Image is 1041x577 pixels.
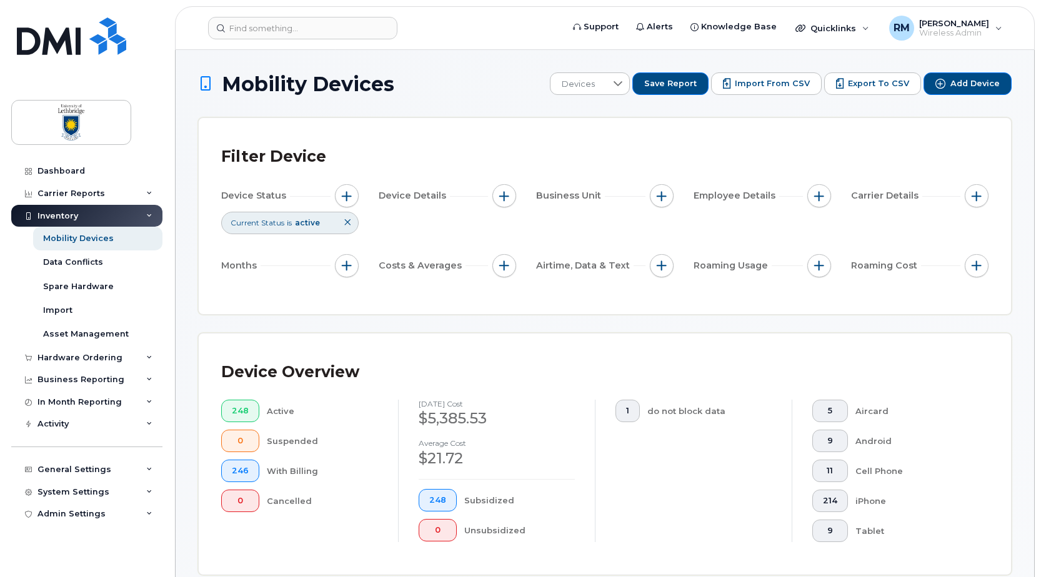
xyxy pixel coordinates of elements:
h4: [DATE] cost [419,400,575,408]
span: 248 [232,406,249,416]
span: Device Details [379,189,450,202]
span: Airtime, Data & Text [536,259,634,272]
button: Add Device [924,72,1012,95]
span: 9 [823,436,837,446]
div: Active [267,400,379,422]
button: 0 [221,490,259,512]
button: Import from CSV [711,72,822,95]
div: Filter Device [221,141,326,173]
span: Employee Details [694,189,779,202]
div: Android [855,430,969,452]
span: Months [221,259,261,272]
span: 0 [232,436,249,446]
div: Device Overview [221,356,359,388]
span: is [287,217,292,228]
button: 248 [221,400,259,422]
button: Export to CSV [824,72,921,95]
span: Export to CSV [848,78,909,89]
h4: Average cost [419,439,575,447]
div: Cell Phone [855,460,969,482]
div: do not block data [647,400,772,422]
span: Save Report [644,78,697,89]
div: Suspended [267,430,379,452]
button: 9 [812,430,848,452]
span: 5 [823,406,837,416]
button: 5 [812,400,848,422]
span: Roaming Usage [694,259,772,272]
span: 9 [823,526,837,536]
button: 1 [615,400,640,422]
div: Subsidized [464,489,575,511]
span: 246 [232,466,249,476]
div: Cancelled [267,490,379,512]
button: 0 [419,519,457,541]
div: Unsubsidized [464,519,575,541]
button: 246 [221,460,259,482]
span: Business Unit [536,189,605,202]
button: Save Report [632,72,709,95]
span: Devices [550,73,606,96]
span: Costs & Averages [379,259,466,272]
span: Add Device [950,78,1000,89]
span: Roaming Cost [851,259,921,272]
div: $21.72 [419,448,575,469]
button: 11 [812,460,848,482]
span: 1 [626,406,629,416]
div: Tablet [855,520,969,542]
span: 248 [429,495,446,505]
span: Import from CSV [735,78,810,89]
button: 214 [812,490,848,512]
span: 11 [823,466,837,476]
button: 0 [221,430,259,452]
button: 248 [419,489,457,511]
span: Device Status [221,189,290,202]
button: 9 [812,520,848,542]
span: 0 [429,525,446,535]
span: active [295,218,320,227]
div: iPhone [855,490,969,512]
span: Current Status [231,217,284,228]
span: Mobility Devices [222,73,394,95]
span: 214 [823,496,837,506]
div: With Billing [267,460,379,482]
div: $5,385.53 [419,408,575,429]
span: 0 [232,496,249,506]
span: Carrier Details [851,189,922,202]
div: Aircard [855,400,969,422]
